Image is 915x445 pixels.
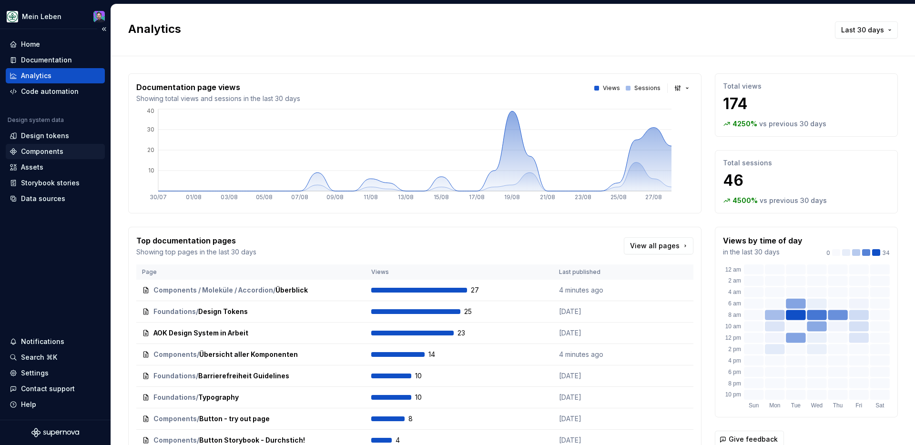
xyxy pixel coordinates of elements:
p: Showing total views and sessions in the last 30 days [136,94,300,103]
p: Total views [723,81,890,91]
a: Analytics [6,68,105,83]
text: Sun [749,402,759,409]
p: [DATE] [559,307,630,316]
span: Foundations [153,393,196,402]
span: Foundations [153,371,196,381]
div: 34 [826,249,890,257]
span: 10 [415,393,440,402]
img: df5db9ef-aba0-4771-bf51-9763b7497661.png [7,11,18,22]
tspan: 40 [147,107,154,114]
button: Collapse sidebar [97,22,111,36]
tspan: 30 [147,126,154,133]
p: Top documentation pages [136,235,256,246]
span: / [197,435,199,445]
div: Design system data [8,116,64,124]
div: Storybook stories [21,178,80,188]
span: 4 [396,435,420,445]
span: Button Storybook - Durchstich! [199,435,305,445]
text: 12 pm [725,334,741,341]
span: / [197,350,199,359]
span: Components [153,414,197,424]
p: 4500 % [732,196,758,205]
text: 6 am [728,300,741,307]
p: Showing top pages in the last 30 days [136,247,256,257]
text: 10 am [725,323,741,330]
a: Documentation [6,52,105,68]
span: / [197,414,199,424]
p: [DATE] [559,371,630,381]
p: 174 [723,94,890,113]
a: Settings [6,365,105,381]
p: [DATE] [559,328,630,338]
span: 27 [471,285,496,295]
div: Help [21,400,36,409]
p: in the last 30 days [723,247,803,257]
p: Sessions [634,84,661,92]
tspan: 07/08 [291,193,308,201]
p: 4 minutes ago [559,350,630,359]
tspan: 27/08 [645,193,662,201]
a: Code automation [6,84,105,99]
a: Components [6,144,105,159]
tspan: 15/08 [434,193,449,201]
div: Data sources [21,194,65,203]
button: Search ⌘K [6,350,105,365]
span: View all pages [630,241,680,251]
span: Last 30 days [841,25,884,35]
text: Wed [811,402,823,409]
span: / [273,285,275,295]
div: Assets [21,162,43,172]
div: Mein Leben [22,12,61,21]
p: [DATE] [559,414,630,424]
tspan: 20 [147,146,154,153]
span: / [196,307,198,316]
tspan: 11/08 [364,193,378,201]
a: Home [6,37,105,52]
text: 6 pm [728,369,741,375]
div: Design tokens [21,131,69,141]
tspan: 09/08 [326,193,344,201]
tspan: 25/08 [610,193,627,201]
span: 8 [408,414,433,424]
p: vs previous 30 days [760,196,827,205]
tspan: 23/08 [575,193,591,201]
tspan: 30/07 [150,193,167,201]
span: Foundations [153,307,196,316]
text: 2 am [728,277,741,284]
div: Documentation [21,55,72,65]
a: View all pages [624,237,693,254]
button: Help [6,397,105,412]
span: Übersicht aller Komponenten [199,350,298,359]
span: Components / Moleküle / Accordion [153,285,273,295]
span: 14 [428,350,453,359]
p: 4 minutes ago [559,285,630,295]
tspan: 21/08 [540,193,555,201]
span: AOK Design System in Arbeit [153,328,248,338]
button: Mein LebenSamuel [2,6,109,27]
span: 23 [457,328,482,338]
span: Barrierefreiheit Guidelines [198,371,289,381]
text: Tue [791,402,801,409]
svg: Supernova Logo [31,428,79,437]
th: Last published [553,264,636,280]
text: 4 pm [728,357,741,364]
span: / [196,371,198,381]
tspan: 01/08 [186,193,202,201]
p: [DATE] [559,435,630,445]
p: Views [603,84,620,92]
h2: Analytics [128,21,820,37]
div: Notifications [21,337,64,346]
div: Analytics [21,71,51,81]
text: 10 pm [725,391,741,398]
tspan: 19/08 [504,193,520,201]
span: Typography [198,393,239,402]
span: Components [153,435,197,445]
div: Settings [21,368,49,378]
tspan: 05/08 [256,193,273,201]
p: vs previous 30 days [759,119,826,129]
div: Search ⌘K [21,353,57,362]
span: Design Tokens [198,307,248,316]
a: Data sources [6,191,105,206]
p: Documentation page views [136,81,300,93]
